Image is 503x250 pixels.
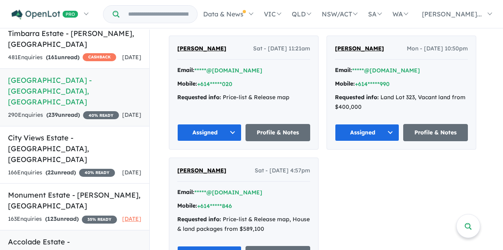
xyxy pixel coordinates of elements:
[177,188,194,196] strong: Email:
[8,168,115,178] div: 166 Enquir ies
[8,28,141,50] h5: Timbarra Estate - [PERSON_NAME] , [GEOGRAPHIC_DATA]
[177,166,226,176] a: [PERSON_NAME]
[122,54,141,61] span: [DATE]
[403,124,468,141] a: Profile & Notes
[177,45,226,52] span: [PERSON_NAME]
[12,10,78,20] img: Openlot PRO Logo White
[177,94,221,101] strong: Requested info:
[422,10,482,18] span: [PERSON_NAME]...
[335,66,352,74] strong: Email:
[177,80,197,87] strong: Mobile:
[8,214,117,224] div: 163 Enquir ies
[335,44,384,54] a: [PERSON_NAME]
[177,216,221,223] strong: Requested info:
[253,44,310,54] span: Sat - [DATE] 11:21am
[8,190,141,211] h5: Monument Estate - [PERSON_NAME] , [GEOGRAPHIC_DATA]
[121,6,196,23] input: Try estate name, suburb, builder or developer
[246,124,310,141] a: Profile & Notes
[335,80,355,87] strong: Mobile:
[122,111,141,118] span: [DATE]
[255,166,310,176] span: Sat - [DATE] 4:57pm
[47,215,57,222] span: 123
[83,53,116,61] span: CASHBACK
[177,215,310,234] div: Price-list & Release map, House & land packages from $589,100
[177,202,197,209] strong: Mobile:
[46,111,80,118] strong: ( unread)
[177,93,310,102] div: Price-list & Release map
[122,215,141,222] span: [DATE]
[46,54,79,61] strong: ( unread)
[177,66,194,74] strong: Email:
[48,54,57,61] span: 161
[335,94,379,101] strong: Requested info:
[177,44,226,54] a: [PERSON_NAME]
[335,93,468,112] div: Land Lot 323, Vacant land from $400,000
[83,111,119,119] span: 40 % READY
[8,53,116,62] div: 481 Enquir ies
[48,169,54,176] span: 22
[177,167,226,174] span: [PERSON_NAME]
[46,169,76,176] strong: ( unread)
[177,124,242,141] button: Assigned
[8,132,141,165] h5: City Views Estate - [GEOGRAPHIC_DATA] , [GEOGRAPHIC_DATA]
[8,110,119,120] div: 290 Enquir ies
[335,45,384,52] span: [PERSON_NAME]
[407,44,468,54] span: Mon - [DATE] 10:50pm
[335,124,400,141] button: Assigned
[8,75,141,107] h5: [GEOGRAPHIC_DATA] - [GEOGRAPHIC_DATA] , [GEOGRAPHIC_DATA]
[45,215,79,222] strong: ( unread)
[82,216,117,224] span: 35 % READY
[122,169,141,176] span: [DATE]
[48,111,58,118] span: 239
[79,169,115,177] span: 40 % READY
